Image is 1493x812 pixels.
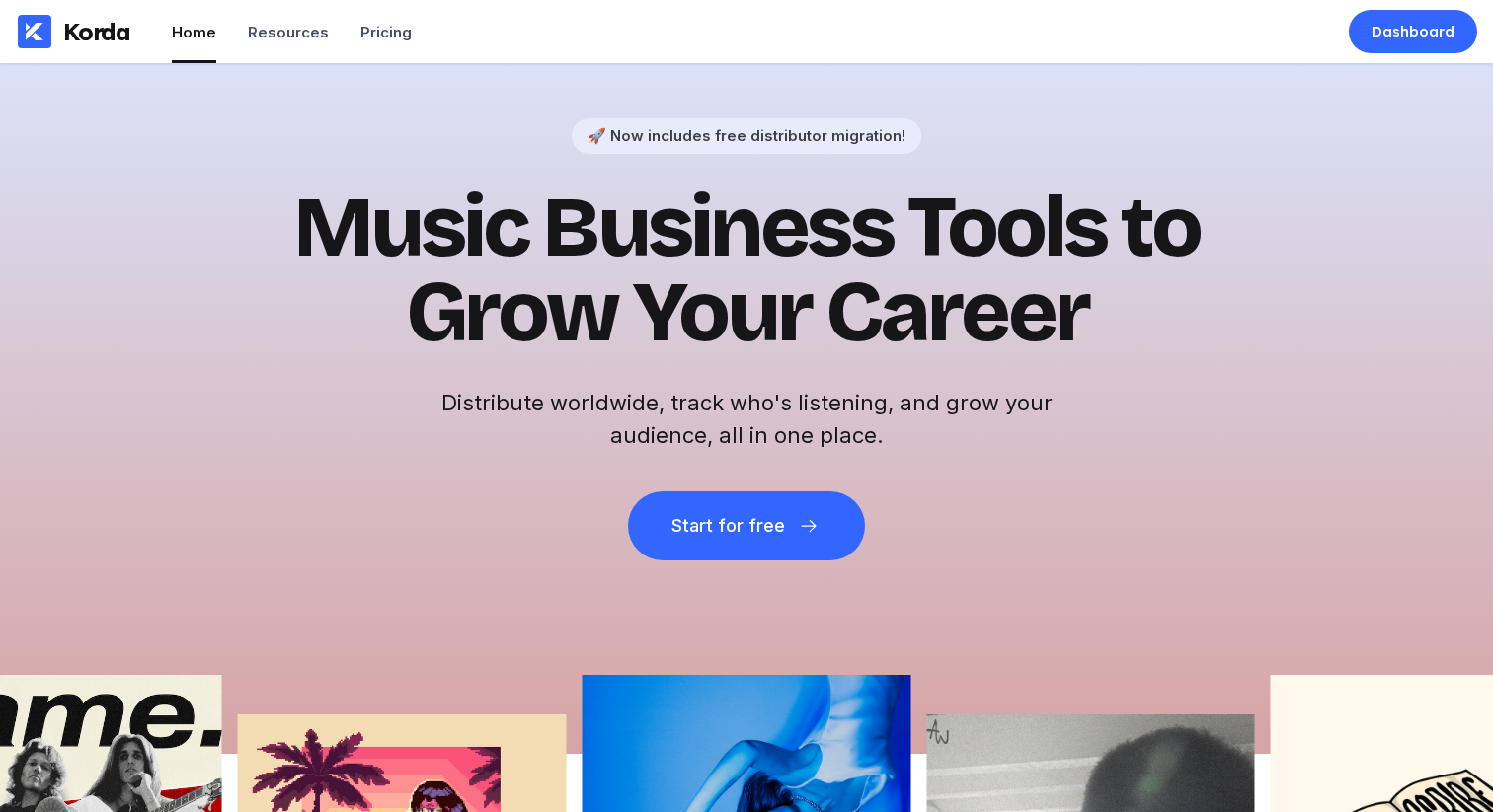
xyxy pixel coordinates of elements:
div: Dashboard [1372,22,1454,41]
button: Start for free [628,491,865,560]
div: Home [172,23,216,41]
h1: Music Business Tools to Grow Your Career [263,185,1230,355]
div: Korda [63,17,130,46]
h2: Distribute worldwide, track who's listening, and grow your audience, all in one place. [431,387,1062,452]
div: Start for free [671,516,784,536]
a: Dashboard [1349,10,1477,53]
div: Resources [248,23,329,41]
div: Pricing [360,23,412,41]
div: 🚀 Now includes free distributor migration! [588,126,905,145]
